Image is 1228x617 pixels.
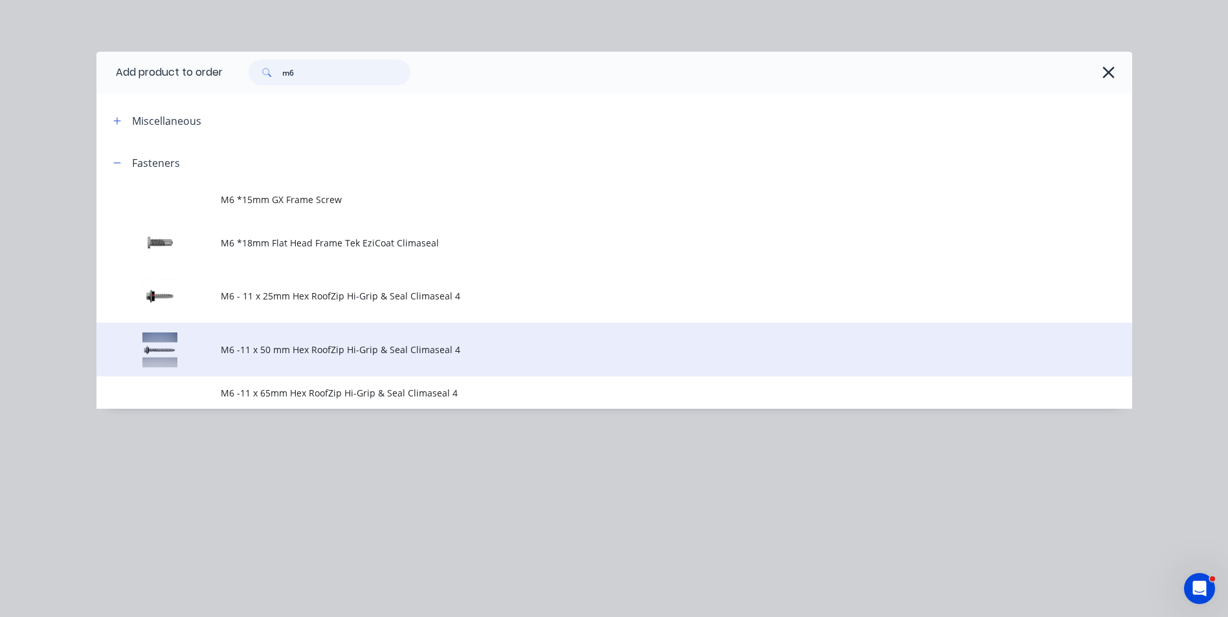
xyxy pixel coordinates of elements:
[221,289,950,303] span: M6 - 11 x 25mm Hex RoofZip Hi-Grip & Seal Climaseal 4
[221,236,950,250] span: M6 *18mm Flat Head Frame Tek EziCoat Climaseal
[96,52,223,93] div: Add product to order
[132,155,180,171] div: Fasteners
[221,193,950,206] span: M6 *15mm GX Frame Screw
[1184,573,1215,604] iframe: Intercom live chat
[282,60,410,85] input: Search...
[221,343,950,356] span: M6 -11 x 50 mm Hex RoofZip Hi-Grip & Seal Climaseal 4
[132,113,201,129] div: Miscellaneous
[221,386,950,400] span: M6 -11 x 65mm Hex RoofZip Hi-Grip & Seal Climaseal 4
